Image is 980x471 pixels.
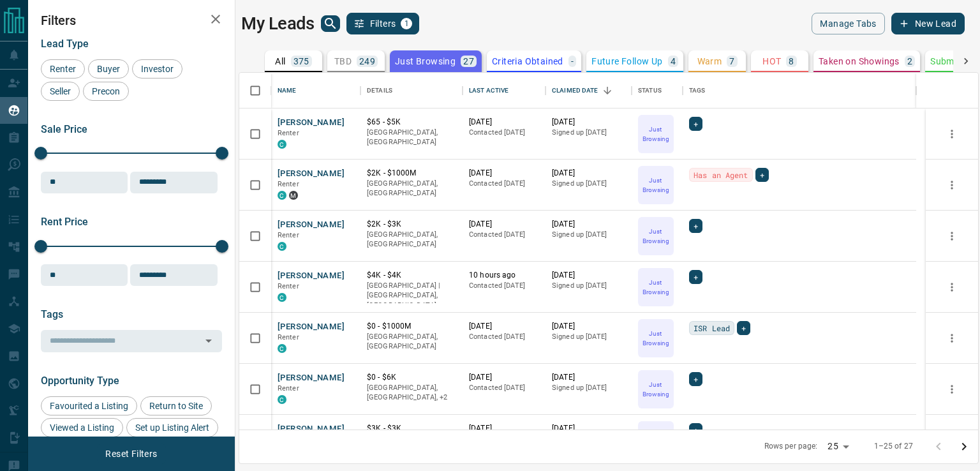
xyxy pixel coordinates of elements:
[764,441,818,452] p: Rows per page:
[367,230,456,250] p: [GEOGRAPHIC_DATA], [GEOGRAPHIC_DATA]
[942,329,961,348] button: more
[321,15,340,32] button: search button
[278,140,286,149] div: condos.ca
[812,13,884,34] button: Manage Tabs
[293,57,309,66] p: 375
[83,82,129,101] div: Precon
[639,329,672,348] p: Just Browsing
[942,124,961,144] button: more
[271,73,360,108] div: Name
[689,372,702,386] div: +
[469,321,539,332] p: [DATE]
[97,443,165,465] button: Reset Filters
[469,423,539,434] p: [DATE]
[463,57,474,66] p: 27
[694,271,698,283] span: +
[41,418,123,437] div: Viewed a Listing
[552,219,625,230] p: [DATE]
[469,332,539,342] p: Contacted [DATE]
[891,13,965,34] button: New Lead
[45,401,133,411] span: Favourited a Listing
[552,117,625,128] p: [DATE]
[694,220,698,232] span: +
[951,434,977,460] button: Go to next page
[367,179,456,198] p: [GEOGRAPHIC_DATA], [GEOGRAPHIC_DATA]
[367,270,456,281] p: $4K - $4K
[469,117,539,128] p: [DATE]
[241,13,315,34] h1: My Leads
[41,308,63,320] span: Tags
[289,191,298,200] div: mrloft.ca
[632,73,683,108] div: Status
[278,384,299,392] span: Renter
[552,230,625,240] p: Signed up [DATE]
[278,231,299,239] span: Renter
[200,332,218,350] button: Open
[367,73,392,108] div: Details
[278,270,345,282] button: [PERSON_NAME]
[469,219,539,230] p: [DATE]
[278,117,345,129] button: [PERSON_NAME]
[41,396,137,415] div: Favourited a Listing
[552,168,625,179] p: [DATE]
[942,176,961,195] button: more
[571,57,574,66] p: -
[41,216,88,228] span: Rent Price
[737,321,750,335] div: +
[278,219,345,231] button: [PERSON_NAME]
[41,38,89,50] span: Lead Type
[359,57,375,66] p: 249
[874,441,913,452] p: 1–25 of 27
[639,380,672,399] p: Just Browsing
[694,424,698,437] span: +
[697,57,722,66] p: Warm
[367,321,456,332] p: $0 - $1000M
[278,191,286,200] div: condos.ca
[552,270,625,281] p: [DATE]
[367,117,456,128] p: $65 - $5K
[469,73,509,108] div: Last Active
[367,423,456,434] p: $3K - $3K
[639,227,672,246] p: Just Browsing
[552,423,625,434] p: [DATE]
[278,168,345,180] button: [PERSON_NAME]
[132,59,182,78] div: Investor
[552,179,625,189] p: Signed up [DATE]
[41,82,80,101] div: Seller
[278,293,286,302] div: condos.ca
[689,73,706,108] div: Tags
[942,278,961,297] button: more
[822,437,853,456] div: 25
[278,423,345,435] button: [PERSON_NAME]
[88,59,129,78] div: Buyer
[942,380,961,399] button: more
[41,59,85,78] div: Renter
[278,372,345,384] button: [PERSON_NAME]
[469,372,539,383] p: [DATE]
[45,86,75,96] span: Seller
[93,64,124,74] span: Buyer
[552,73,598,108] div: Claimed Date
[639,176,672,195] p: Just Browsing
[278,242,286,251] div: condos.ca
[638,73,662,108] div: Status
[278,344,286,353] div: condos.ca
[819,57,900,66] p: Taken on Showings
[360,73,463,108] div: Details
[126,418,218,437] div: Set up Listing Alert
[671,57,676,66] p: 4
[907,57,912,66] p: 2
[552,383,625,393] p: Signed up [DATE]
[760,168,764,181] span: +
[492,57,563,66] p: Criteria Obtained
[131,422,214,433] span: Set up Listing Alert
[689,219,702,233] div: +
[591,57,662,66] p: Future Follow Up
[45,422,119,433] span: Viewed a Listing
[552,372,625,383] p: [DATE]
[689,423,702,437] div: +
[942,227,961,246] button: more
[463,73,546,108] div: Last Active
[598,82,616,100] button: Sort
[87,86,124,96] span: Precon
